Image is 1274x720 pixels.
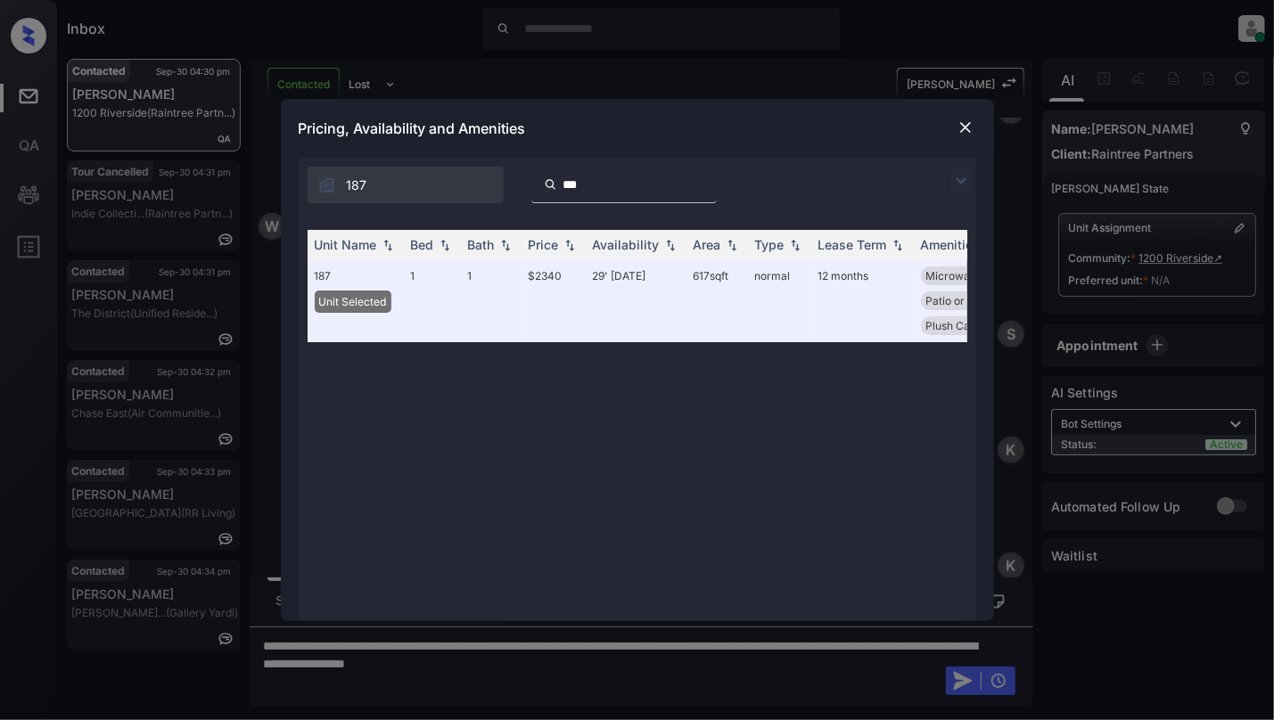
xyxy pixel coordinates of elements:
div: Bed [411,237,434,252]
img: sorting [497,239,514,251]
img: close [957,119,974,136]
img: sorting [436,239,454,251]
img: icon-zuma [544,176,557,192]
img: sorting [723,239,741,251]
td: $2340 [522,259,586,342]
span: Patio or Balcon... [926,294,1011,307]
div: Pricing, Availability and Amenities [281,99,994,158]
img: sorting [786,239,804,251]
div: Amenities [921,237,981,252]
img: icon-zuma [950,170,972,192]
img: sorting [889,239,907,251]
td: 617 sqft [686,259,748,342]
div: Lease Term [818,237,887,252]
span: Microwave [926,269,983,282]
td: 12 months [811,259,914,342]
img: sorting [662,239,679,251]
span: Plush Carpeting... [926,319,1015,332]
td: normal [748,259,811,342]
td: 1 [461,259,522,342]
div: Area [694,237,721,252]
div: Availability [593,237,660,252]
img: icon-zuma [318,176,336,194]
div: Type [755,237,785,252]
img: sorting [379,239,397,251]
td: 1 [404,259,461,342]
img: sorting [561,239,579,251]
span: 187 [347,176,367,195]
div: Bath [468,237,495,252]
td: 29' [DATE] [586,259,686,342]
div: Unit Name [315,237,377,252]
td: 187 [308,259,404,342]
div: Price [529,237,559,252]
